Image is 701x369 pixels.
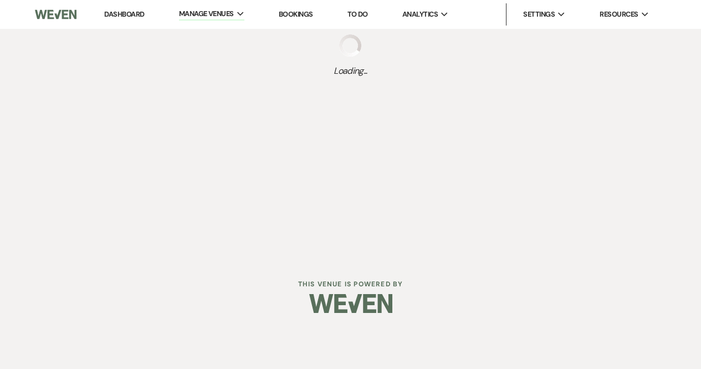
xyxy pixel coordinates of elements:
[309,284,392,323] img: Weven Logo
[339,34,361,57] img: loading spinner
[104,9,144,19] a: Dashboard
[347,9,368,19] a: To Do
[402,9,438,20] span: Analytics
[279,9,313,19] a: Bookings
[523,9,555,20] span: Settings
[600,9,638,20] span: Resources
[334,64,367,78] span: Loading...
[179,8,234,19] span: Manage Venues
[35,3,76,26] img: Weven Logo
